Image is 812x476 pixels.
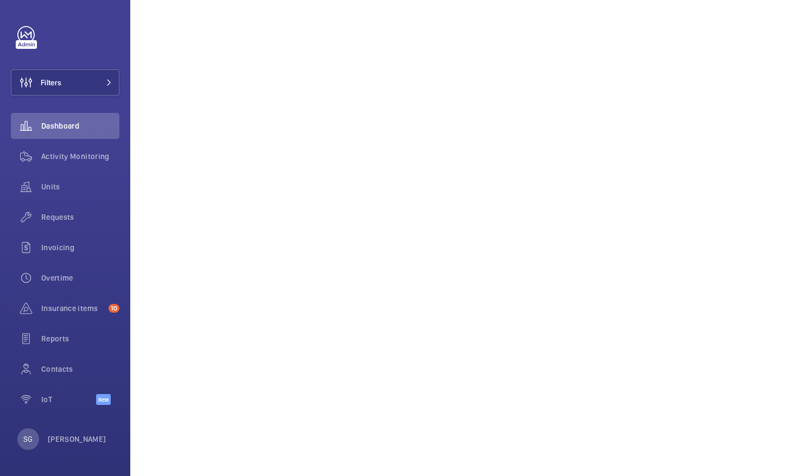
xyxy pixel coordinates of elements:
[41,242,119,253] span: Invoicing
[41,333,119,344] span: Reports
[41,303,104,314] span: Insurance items
[41,364,119,375] span: Contacts
[96,394,111,405] span: Beta
[41,212,119,223] span: Requests
[11,69,119,96] button: Filters
[23,434,33,445] p: SG
[41,151,119,162] span: Activity Monitoring
[109,304,119,313] span: 10
[41,77,61,88] span: Filters
[41,272,119,283] span: Overtime
[41,394,96,405] span: IoT
[41,181,119,192] span: Units
[41,120,119,131] span: Dashboard
[48,434,106,445] p: [PERSON_NAME]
